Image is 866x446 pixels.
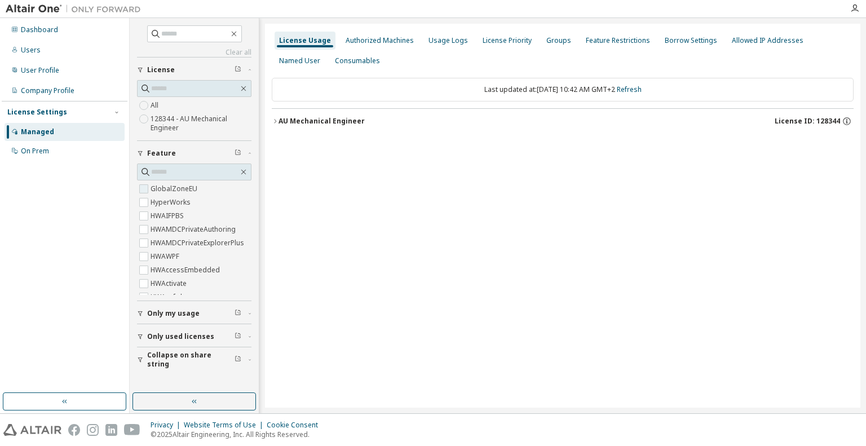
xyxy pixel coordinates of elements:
div: Groups [546,36,571,45]
div: Privacy [151,421,184,430]
div: Company Profile [21,86,74,95]
span: Only used licenses [147,332,214,341]
span: Clear filter [235,332,241,341]
span: Feature [147,149,176,158]
span: Clear filter [235,149,241,158]
div: Borrow Settings [665,36,717,45]
a: Clear all [137,48,251,57]
span: Clear filter [235,355,241,364]
label: HyperWorks [151,196,193,209]
div: Managed [21,127,54,136]
span: Collapse on share string [147,351,235,369]
img: Altair One [6,3,147,15]
img: altair_logo.svg [3,424,61,436]
button: Feature [137,141,251,166]
span: Clear filter [235,65,241,74]
label: HWAMDCPrivateAuthoring [151,223,238,236]
div: Website Terms of Use [184,421,267,430]
label: HWActivate [151,277,189,290]
div: License Usage [279,36,331,45]
div: License Settings [7,108,67,117]
span: License [147,65,175,74]
span: Clear filter [235,309,241,318]
img: linkedin.svg [105,424,117,436]
button: Collapse on share string [137,347,251,372]
div: Usage Logs [428,36,468,45]
div: Consumables [335,56,380,65]
div: Cookie Consent [267,421,325,430]
button: License [137,58,251,82]
div: Dashboard [21,25,58,34]
label: HWAIFPBS [151,209,186,223]
div: Named User [279,56,320,65]
img: instagram.svg [87,424,99,436]
div: User Profile [21,66,59,75]
label: HWAMDCPrivateExplorerPlus [151,236,246,250]
label: GlobalZoneEU [151,182,200,196]
button: Only my usage [137,301,251,326]
div: Last updated at: [DATE] 10:42 AM GMT+2 [272,78,854,101]
a: Refresh [617,85,642,94]
label: 128344 - AU Mechanical Engineer [151,112,251,135]
span: License ID: 128344 [775,117,840,126]
label: All [151,99,161,112]
div: Users [21,46,41,55]
img: facebook.svg [68,424,80,436]
img: youtube.svg [124,424,140,436]
label: HWAcufwh [151,290,187,304]
button: Only used licenses [137,324,251,349]
div: Feature Restrictions [586,36,650,45]
span: Only my usage [147,309,200,318]
div: Authorized Machines [346,36,414,45]
div: On Prem [21,147,49,156]
p: © 2025 Altair Engineering, Inc. All Rights Reserved. [151,430,325,439]
div: License Priority [483,36,532,45]
label: HWAccessEmbedded [151,263,222,277]
button: AU Mechanical EngineerLicense ID: 128344 [272,109,854,134]
div: Allowed IP Addresses [732,36,803,45]
label: HWAWPF [151,250,182,263]
div: AU Mechanical Engineer [279,117,365,126]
